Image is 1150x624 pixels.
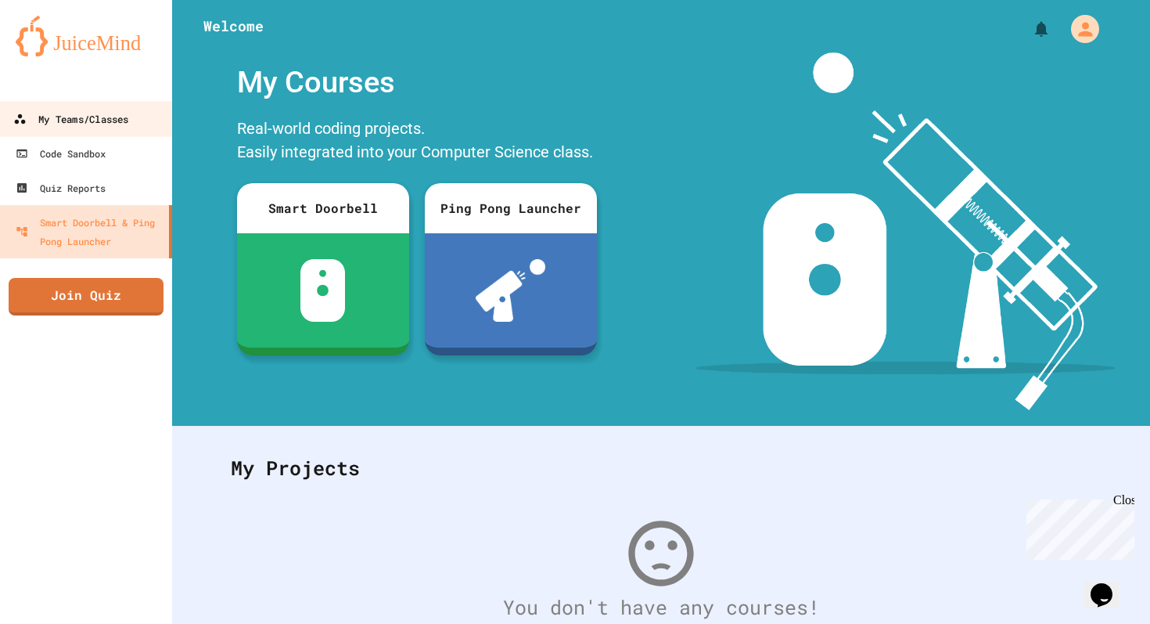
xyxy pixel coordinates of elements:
[16,16,156,56] img: logo-orange.svg
[425,183,597,233] div: Ping Pong Launcher
[237,183,409,233] div: Smart Doorbell
[229,52,605,113] div: My Courses
[695,52,1115,410] img: banner-image-my-projects.png
[1055,11,1103,47] div: My Account
[16,179,106,197] div: Quiz Reports
[16,213,163,251] div: Smart Doorbell & Ping Pong Launcher
[13,110,128,129] div: My Teams/Classes
[300,259,345,322] img: sdb-white.svg
[16,144,106,163] div: Code Sandbox
[476,259,545,322] img: ppl-with-ball.png
[1003,16,1055,42] div: My Notifications
[215,593,1107,622] div: You don't have any courses!
[215,438,1107,499] div: My Projects
[6,6,108,99] div: Chat with us now!Close
[1084,561,1134,608] iframe: chat widget
[229,113,605,171] div: Real-world coding projects. Easily integrated into your Computer Science class.
[1020,493,1134,560] iframe: chat widget
[9,278,164,316] a: Join Quiz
